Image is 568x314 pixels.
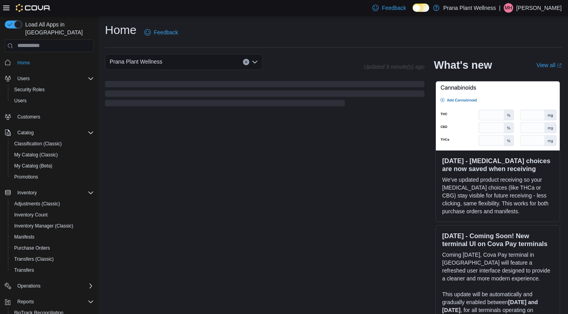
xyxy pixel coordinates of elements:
span: Load All Apps in [GEOGRAPHIC_DATA] [22,21,94,36]
button: Users [2,73,97,84]
button: Catalog [14,128,37,137]
span: Security Roles [14,86,45,93]
svg: External link [557,63,562,68]
a: Adjustments (Classic) [11,199,63,209]
span: Customers [17,114,40,120]
span: Users [14,98,26,104]
span: Prana Plant Wellness [110,57,163,66]
a: Transfers [11,265,37,275]
h2: What's new [434,59,492,71]
span: Purchase Orders [11,243,94,253]
strong: [DATE] and [DATE] [442,299,538,313]
a: My Catalog (Beta) [11,161,56,171]
button: Classification (Classic) [8,138,97,149]
button: Home [2,57,97,68]
button: Reports [2,296,97,307]
span: My Catalog (Classic) [14,152,58,158]
span: My Catalog (Beta) [11,161,94,171]
button: Promotions [8,171,97,182]
a: Customers [14,112,43,122]
button: My Catalog (Beta) [8,160,97,171]
span: Catalog [14,128,94,137]
span: MH [505,3,512,13]
button: Purchase Orders [8,243,97,254]
button: Open list of options [252,59,258,65]
span: Adjustments (Classic) [14,201,60,207]
button: Operations [14,281,44,291]
button: Inventory Count [8,209,97,220]
button: Transfers [8,265,97,276]
span: Reports [14,297,94,306]
span: Purchase Orders [14,245,50,251]
span: Adjustments (Classic) [11,199,94,209]
button: Inventory [2,187,97,198]
h3: [DATE] - Coming Soon! New terminal UI on Cova Pay terminals [442,232,553,248]
h3: [DATE] - [MEDICAL_DATA] choices are now saved when receiving [442,157,553,173]
span: My Catalog (Beta) [14,163,52,169]
p: [PERSON_NAME] [516,3,562,13]
a: Feedback [141,24,181,40]
p: We've updated product receiving so your [MEDICAL_DATA] choices (like THCa or CBG) stay visible fo... [442,176,553,215]
span: Feedback [154,28,178,36]
button: Transfers (Classic) [8,254,97,265]
span: Customers [14,112,94,122]
button: Catalog [2,127,97,138]
span: Transfers [11,265,94,275]
a: Promotions [11,172,41,182]
p: Updated 9 minute(s) ago [364,64,424,70]
div: Matt Humbert [504,3,513,13]
span: Transfers (Classic) [14,256,54,262]
span: Inventory Count [14,212,48,218]
input: Dark Mode [413,4,429,12]
p: Coming [DATE], Cova Pay terminal in [GEOGRAPHIC_DATA] will feature a refreshed user interface des... [442,251,553,282]
span: Operations [14,281,94,291]
button: Customers [2,111,97,122]
span: Classification (Classic) [14,141,62,147]
a: My Catalog (Classic) [11,150,61,160]
span: Inventory Count [11,210,94,220]
button: Adjustments (Classic) [8,198,97,209]
span: Inventory Manager (Classic) [11,221,94,231]
span: Users [14,74,94,83]
button: Clear input [243,59,249,65]
span: Home [14,58,94,68]
span: Home [17,60,30,66]
span: Manifests [11,232,94,242]
span: Classification (Classic) [11,139,94,149]
span: Catalog [17,130,34,136]
span: Operations [17,283,41,289]
a: Purchase Orders [11,243,53,253]
a: Security Roles [11,85,48,94]
span: Inventory [17,190,37,196]
h1: Home [105,22,136,38]
a: Home [14,58,33,68]
span: Inventory Manager (Classic) [14,223,73,229]
span: Inventory [14,188,94,197]
p: | [499,3,501,13]
a: Inventory Count [11,210,51,220]
button: My Catalog (Classic) [8,149,97,160]
a: Users [11,96,30,105]
a: Transfers (Classic) [11,254,57,264]
span: My Catalog (Classic) [11,150,94,160]
span: Transfers [14,267,34,273]
a: Inventory Manager (Classic) [11,221,77,231]
a: Manifests [11,232,37,242]
button: Inventory Manager (Classic) [8,220,97,231]
span: Security Roles [11,85,94,94]
button: Operations [2,280,97,291]
span: Promotions [11,172,94,182]
button: Reports [14,297,37,306]
span: Manifests [14,234,34,240]
a: View allExternal link [536,62,562,68]
a: Classification (Classic) [11,139,65,149]
span: Loading [105,83,424,108]
span: Promotions [14,174,38,180]
button: Manifests [8,231,97,243]
p: Prana Plant Wellness [443,3,496,13]
button: Users [14,74,33,83]
button: Security Roles [8,84,97,95]
button: Users [8,95,97,106]
span: Transfers (Classic) [11,254,94,264]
